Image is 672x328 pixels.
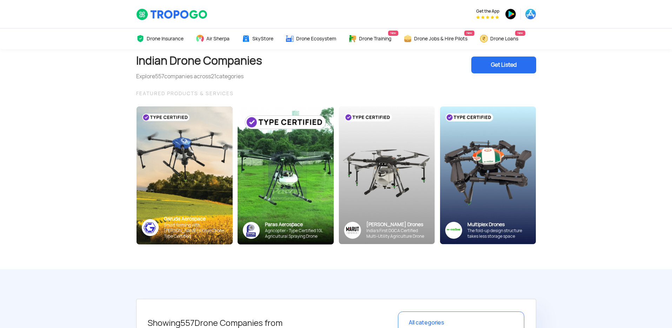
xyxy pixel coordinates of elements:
[471,57,536,73] div: Get Listed
[366,228,430,239] div: India’s First DGCA Certified Multi-Utility Agriculture Drone
[265,228,328,239] div: Agricopter - Type Certified 10L Agricultural Spraying Drone
[211,73,216,80] span: 21
[238,106,334,244] img: paras-card.png
[243,222,260,239] img: paras-logo-banner.png
[467,221,531,228] div: Multiplex Drones
[388,31,398,36] span: New
[445,222,462,239] img: ic_multiplex_sky.png
[414,36,467,41] span: Drone Jobs & Hire Pilots
[265,221,328,228] div: Paras Aerospace
[164,222,227,239] div: Smart farming with [PERSON_NAME]’s Kisan Drone - Type Certified
[515,31,525,36] span: New
[464,31,474,36] span: New
[136,28,191,49] a: Drone Insurance
[136,49,262,72] h1: Indian Drone Companies
[339,106,435,244] img: bg_marut_sky.png
[359,36,391,41] span: Drone Training
[164,216,227,222] div: Garuda Aerospace
[440,106,536,244] img: bg_multiplex_sky.png
[136,72,262,81] div: Explore companies across categories
[505,8,516,20] img: ic_playstore.png
[242,28,280,49] a: SkyStore
[467,228,531,239] div: The fold-up design structure takes less storage space
[147,36,184,41] span: Drone Insurance
[286,28,343,49] a: Drone Ecosystem
[404,28,474,49] a: Drone Jobs & Hire PilotsNew
[296,36,336,41] span: Drone Ecosystem
[142,219,159,236] img: ic_garuda_sky.png
[137,106,233,244] img: bg_garuda_sky.png
[525,8,536,20] img: ic_appstore.png
[196,28,237,49] a: Air Sherpa
[366,221,430,228] div: [PERSON_NAME] Drones
[476,8,499,14] span: Get the App
[136,8,208,20] img: TropoGo Logo
[480,28,525,49] a: Drone LoansNew
[252,36,273,41] span: SkyStore
[344,222,361,239] img: Group%2036313.png
[476,15,499,19] img: App Raking
[409,319,444,326] span: All categories
[155,73,164,80] span: 557
[348,28,398,49] a: Drone TrainingNew
[136,89,536,98] div: FEATURED PRODUCTS & SERVICES
[206,36,229,41] span: Air Sherpa
[490,36,518,41] span: Drone Loans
